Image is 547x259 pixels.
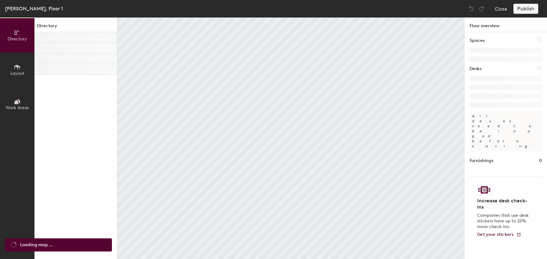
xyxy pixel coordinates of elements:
h1: Desks [470,65,481,72]
a: Get your stickers [477,232,521,237]
span: Directory [8,36,27,42]
button: Close [495,4,507,14]
p: Companies that use desk stickers have up to 25% more check-ins. [477,213,531,230]
h4: Increase desk check-ins [477,198,531,210]
span: Layout [10,71,24,76]
p: All desks need to be in a pod before saving [470,111,542,151]
span: Get your stickers [477,232,514,237]
h1: Furnishings [470,157,493,164]
h1: Spaces [470,37,485,44]
span: Work Areas [6,105,29,110]
h1: 0 [539,157,542,164]
div: [PERSON_NAME], Floor 1 [5,5,63,13]
img: Undo [468,6,475,12]
h1: Directory [34,23,117,32]
img: Redo [478,6,485,12]
img: Sticker logo [477,185,492,195]
span: Loading map ... [20,241,53,248]
canvas: Map [117,18,464,259]
h1: Floor overview [465,18,547,32]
